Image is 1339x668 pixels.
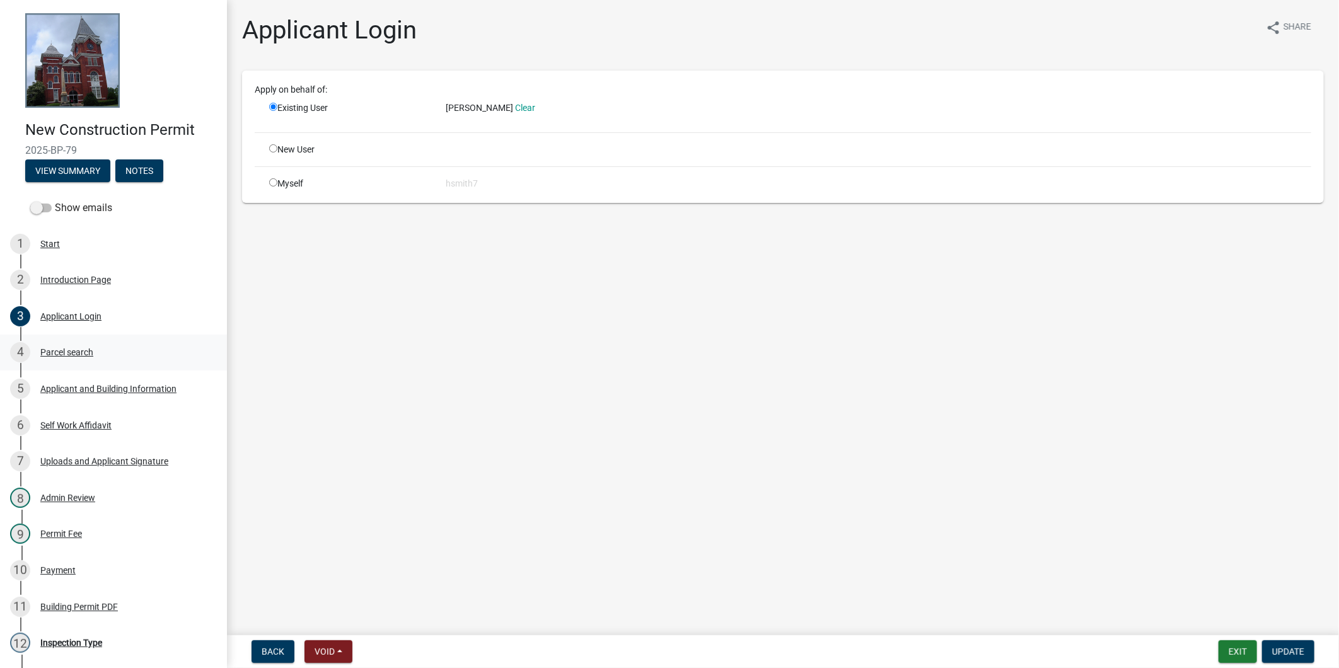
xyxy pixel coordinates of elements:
div: Payment [40,566,76,575]
button: shareShare [1256,15,1321,40]
div: 1 [10,234,30,254]
div: Uploads and Applicant Signature [40,457,168,466]
button: Back [252,640,294,663]
div: Introduction Page [40,275,111,284]
span: 2025-BP-79 [25,144,202,156]
div: Myself [260,177,437,190]
img: Talbot County, Georgia [25,13,120,108]
div: 8 [10,488,30,508]
button: Void [304,640,352,663]
div: 12 [10,633,30,653]
span: Void [315,647,335,657]
a: Clear [516,103,536,113]
div: Apply on behalf of: [245,83,1321,96]
i: share [1266,20,1281,35]
span: Back [262,647,284,657]
div: 4 [10,342,30,362]
div: 9 [10,524,30,544]
span: Share [1284,20,1311,35]
div: New User [260,143,437,156]
div: 3 [10,306,30,326]
div: Applicant and Building Information [40,384,177,393]
div: Building Permit PDF [40,602,118,611]
div: 11 [10,597,30,617]
h4: New Construction Permit [25,121,217,139]
wm-modal-confirm: Notes [115,166,163,176]
div: Self Work Affidavit [40,421,112,430]
button: Exit [1219,640,1257,663]
div: 7 [10,451,30,471]
div: Start [40,239,60,248]
div: Existing User [260,101,437,122]
button: Notes [115,159,163,182]
div: 5 [10,379,30,399]
button: View Summary [25,159,110,182]
span: Update [1272,647,1304,657]
div: Applicant Login [40,312,101,321]
div: 6 [10,415,30,435]
h1: Applicant Login [242,15,417,45]
div: Permit Fee [40,529,82,538]
div: Parcel search [40,348,93,357]
div: Admin Review [40,493,95,502]
div: Inspection Type [40,638,102,647]
span: [PERSON_NAME] [446,103,514,113]
button: Update [1262,640,1314,663]
wm-modal-confirm: Summary [25,166,110,176]
div: 2 [10,270,30,290]
label: Show emails [30,200,112,216]
div: 10 [10,560,30,580]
